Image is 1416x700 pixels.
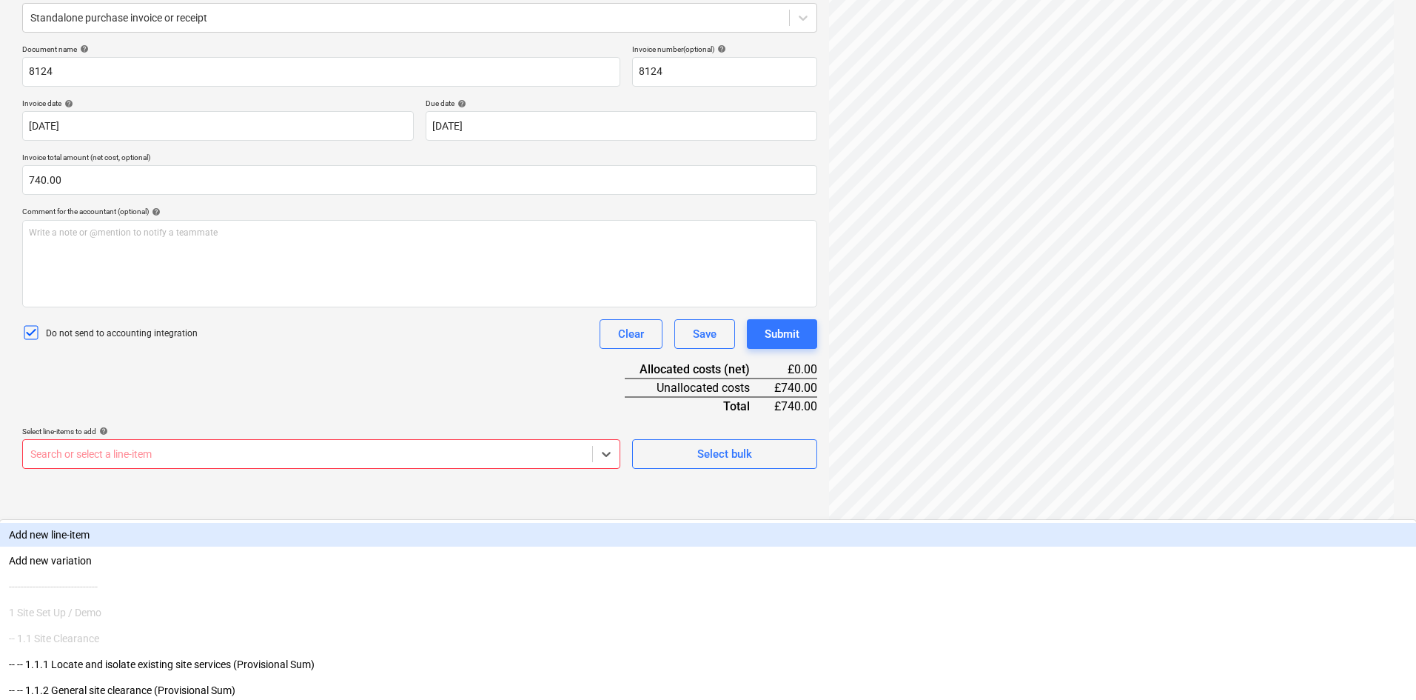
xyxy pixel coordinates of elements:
[96,427,108,436] span: help
[149,207,161,216] span: help
[22,153,817,165] p: Invoice total amount (net cost, optional)
[1342,629,1416,700] iframe: Chat Widget
[674,319,735,349] button: Save
[22,99,414,108] div: Invoice date
[61,99,73,108] span: help
[22,111,414,141] input: Invoice date not specified
[632,57,817,87] input: Invoice number
[22,57,620,87] input: Document name
[426,99,817,108] div: Due date
[22,44,620,54] div: Document name
[747,319,817,349] button: Submit
[22,207,817,216] div: Comment for the accountant (optional)
[632,439,817,469] button: Select bulk
[625,397,774,415] div: Total
[774,397,817,415] div: £740.00
[600,319,662,349] button: Clear
[46,327,198,340] p: Do not send to accounting integration
[774,361,817,379] div: £0.00
[22,165,817,195] input: Invoice total amount (net cost, optional)
[632,44,817,54] div: Invoice number (optional)
[618,324,644,344] div: Clear
[765,324,799,344] div: Submit
[625,361,774,379] div: Allocated costs (net)
[693,324,717,344] div: Save
[454,99,466,108] span: help
[625,379,774,397] div: Unallocated costs
[426,111,817,141] input: Due date not specified
[22,427,620,436] div: Select line-items to add
[77,44,89,53] span: help
[697,444,752,464] div: Select bulk
[774,379,817,397] div: £740.00
[714,44,726,53] span: help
